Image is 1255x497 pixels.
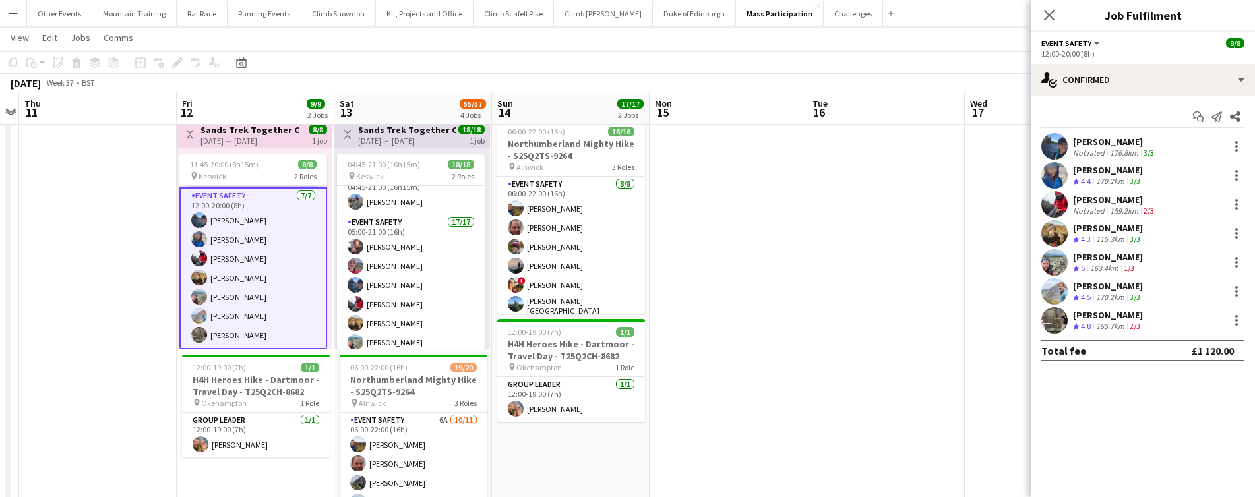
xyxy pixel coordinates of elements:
[11,76,41,90] div: [DATE]
[1144,206,1154,216] app-skills-label: 2/3
[1041,38,1102,48] button: Event Safety
[1130,176,1140,186] app-skills-label: 3/3
[470,134,485,146] div: 1 job
[11,32,29,44] span: View
[1093,292,1127,303] div: 170.2km
[298,160,317,169] span: 8/8
[22,105,41,120] span: 11
[182,98,193,109] span: Fri
[508,127,565,136] span: 06:00-22:00 (16h)
[1107,206,1141,216] div: 159.2km
[1073,251,1143,263] div: [PERSON_NAME]
[516,363,562,372] span: Okehampton
[312,134,327,146] div: 1 job
[970,98,987,109] span: Wed
[460,99,486,109] span: 55/57
[1226,38,1244,48] span: 8/8
[358,136,456,146] div: [DATE] → [DATE]
[458,125,485,134] span: 18/18
[1081,234,1091,244] span: 4.3
[65,29,96,46] a: Jobs
[356,171,384,181] span: Keswick
[228,1,301,26] button: Running Events
[1041,38,1091,48] span: Event Safety
[1093,321,1127,332] div: 165.7km
[1192,344,1234,357] div: £1 120.00
[104,32,133,44] span: Comms
[1093,234,1127,245] div: 115.3km
[1081,321,1091,331] span: 4.8
[307,99,325,109] span: 9/9
[811,105,828,120] span: 16
[182,355,330,457] app-job-card: 12:00-19:00 (7h)1/1H4H Heroes Hike - Dartmoor - Travel Day - T25Q2CH-8682 Okehampton1 RoleGroup L...
[497,138,645,161] h3: Northumberland Mighty Hike - S25Q2TS-9264
[1031,64,1255,96] div: Confirmed
[1073,206,1107,216] div: Not rated
[179,187,327,349] app-card-role: Event Safety7/712:00-20:00 (8h)[PERSON_NAME][PERSON_NAME][PERSON_NAME][PERSON_NAME][PERSON_NAME][...
[448,160,474,169] span: 18/18
[1081,263,1085,273] span: 5
[1130,234,1140,244] app-skills-label: 3/3
[1144,148,1154,158] app-skills-label: 3/3
[309,125,327,134] span: 8/8
[1130,321,1140,331] app-skills-label: 2/3
[615,363,634,372] span: 1 Role
[201,398,247,408] span: Okehampton
[27,1,92,26] button: Other Events
[301,363,319,372] span: 1/1
[98,29,138,46] a: Comms
[1081,176,1091,186] span: 4.4
[177,1,228,26] button: Rat Race
[348,160,420,169] span: 04:45-21:00 (16h15m)
[450,363,477,372] span: 19/20
[1130,292,1140,302] app-skills-label: 3/3
[179,154,327,349] app-job-card: 11:45-20:00 (8h15m)8/8 Keswick2 Roles11:45-20:00 (8h15m)[PERSON_NAME]Event Safety7/712:00-20:00 (...
[497,338,645,362] h3: H4H Heroes Hike - Dartmoor - Travel Day - T25Q2CH-8682
[71,32,90,44] span: Jobs
[1041,344,1086,357] div: Total fee
[24,98,41,109] span: Thu
[460,110,485,120] div: 4 Jobs
[1081,292,1091,302] span: 4.5
[824,1,883,26] button: Challenges
[968,105,987,120] span: 17
[1073,148,1107,158] div: Not rated
[1107,148,1141,158] div: 176.8km
[1124,263,1134,273] app-skills-label: 1/3
[359,398,386,408] span: Alnwick
[736,1,824,26] button: Mass Participation
[340,374,487,397] h3: Northumberland Mighty Hike - S25Q2TS-9264
[616,327,634,337] span: 1/1
[300,398,319,408] span: 1 Role
[1041,49,1244,59] div: 12:00-20:00 (8h)
[497,377,645,422] app-card-role: Group Leader1/112:00-19:00 (7h)[PERSON_NAME]
[497,319,645,422] app-job-card: 12:00-19:00 (7h)1/1H4H Heroes Hike - Dartmoor - Travel Day - T25Q2CH-8682 Okehampton1 RoleGroup L...
[182,413,330,457] app-card-role: Group Leader1/112:00-19:00 (7h)[PERSON_NAME]
[617,99,644,109] span: 17/17
[474,1,554,26] button: Climb Scafell Pike
[376,1,474,26] button: Kit, Projects and Office
[350,363,408,372] span: 06:00-22:00 (16h)
[182,374,330,397] h3: H4H Heroes Hike - Dartmoor - Travel Day - T25Q2CH-8682
[337,154,485,349] app-job-card: 04:45-21:00 (16h15m)18/18 Keswick2 RolesEvent Team Coordinator1/104:45-21:00 (16h15m)[PERSON_NAME...
[42,32,57,44] span: Edit
[294,171,317,181] span: 2 Roles
[307,110,328,120] div: 2 Jobs
[200,124,299,136] h3: Sands Trek Together Challenge - S25Q2CH-9384
[1073,164,1143,176] div: [PERSON_NAME]
[1073,136,1157,148] div: [PERSON_NAME]
[812,98,828,109] span: Tue
[193,363,246,372] span: 12:00-19:00 (7h)
[337,170,485,215] app-card-role: Event Team Coordinator1/104:45-21:00 (16h15m)[PERSON_NAME]
[1031,7,1255,24] h3: Job Fulfilment
[5,29,34,46] a: View
[495,105,513,120] span: 14
[200,136,299,146] div: [DATE] → [DATE]
[1073,222,1143,234] div: [PERSON_NAME]
[454,398,477,408] span: 3 Roles
[301,1,376,26] button: Climb Snowdon
[497,119,645,314] app-job-card: 06:00-22:00 (16h)16/16Northumberland Mighty Hike - S25Q2TS-9264 Alnwick3 RolesEvent Safety8/806:0...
